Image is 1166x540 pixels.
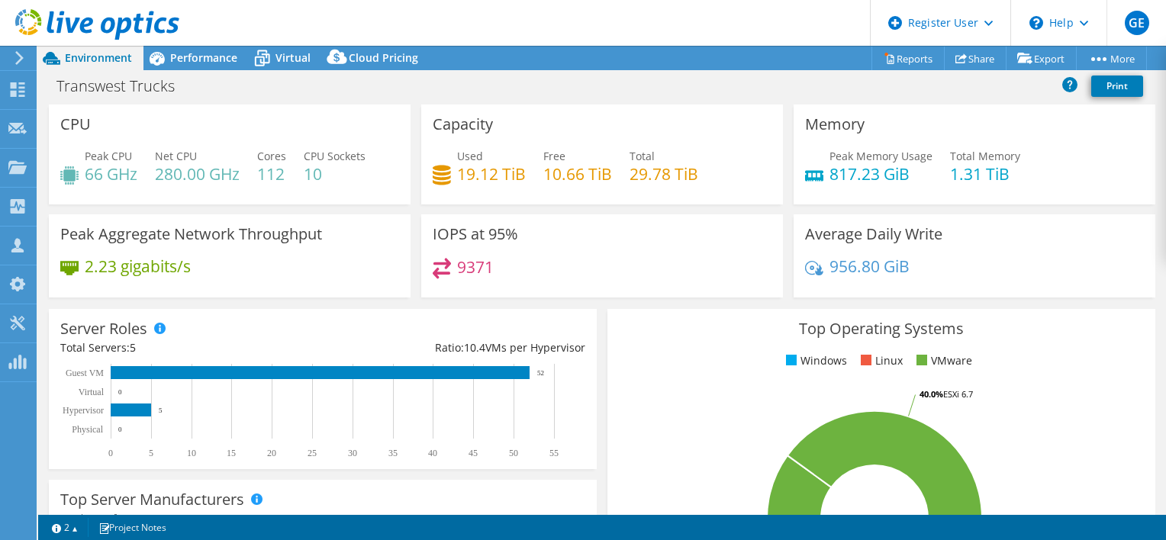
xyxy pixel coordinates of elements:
text: 55 [549,448,559,458]
span: Free [543,149,565,163]
li: Windows [782,352,847,369]
a: Share [944,47,1007,70]
span: Virtual [275,50,311,65]
text: 5 [149,448,153,458]
a: Print [1091,76,1143,97]
span: Cloud Pricing [349,50,418,65]
tspan: 40.0% [920,388,943,400]
text: 40 [428,448,437,458]
span: 10.4 [464,340,485,355]
h3: Top Operating Systems [619,320,1144,337]
text: Physical [72,424,103,435]
text: 25 [308,448,317,458]
text: Virtual [79,387,105,397]
h4: 112 [257,166,286,182]
h3: Top Server Manufacturers [60,491,244,508]
span: Performance [170,50,237,65]
svg: \n [1029,16,1043,30]
h3: Average Daily Write [805,226,942,243]
li: Linux [857,352,903,369]
h4: 10.66 TiB [543,166,612,182]
h4: 10 [304,166,366,182]
text: 35 [388,448,398,458]
span: CPU Sockets [304,149,366,163]
div: Ratio: VMs per Hypervisor [323,339,585,356]
span: 1 [158,511,164,526]
h3: IOPS at 95% [433,226,518,243]
span: 5 [130,340,136,355]
text: 5 [159,407,163,414]
text: 50 [509,448,518,458]
text: 20 [267,448,276,458]
h3: CPU [60,116,91,133]
span: GE [1125,11,1149,35]
text: 30 [348,448,357,458]
a: Export [1006,47,1077,70]
text: Hypervisor [63,405,104,416]
h4: 817.23 GiB [829,166,932,182]
h4: Total Manufacturers: [60,510,585,527]
div: Total Servers: [60,339,323,356]
h3: Peak Aggregate Network Throughput [60,226,322,243]
text: 15 [227,448,236,458]
h3: Capacity [433,116,493,133]
text: Guest VM [66,368,104,378]
h3: Memory [805,116,865,133]
h4: 19.12 TiB [457,166,526,182]
h4: 66 GHz [85,166,137,182]
a: Project Notes [88,518,177,537]
span: Environment [65,50,132,65]
span: Net CPU [155,149,197,163]
h4: 2.23 gigabits/s [85,258,191,275]
span: Peak CPU [85,149,132,163]
text: 0 [118,426,122,433]
span: Peak Memory Usage [829,149,932,163]
tspan: ESXi 6.7 [943,388,973,400]
a: More [1076,47,1147,70]
h1: Transwest Trucks [50,78,198,95]
h4: 29.78 TiB [630,166,698,182]
a: Reports [871,47,945,70]
h4: 280.00 GHz [155,166,240,182]
h4: 9371 [457,259,494,275]
a: 2 [41,518,89,537]
text: 52 [537,369,544,377]
span: Total Memory [950,149,1020,163]
text: 0 [108,448,113,458]
h3: Server Roles [60,320,147,337]
text: 10 [187,448,196,458]
h4: 956.80 GiB [829,258,910,275]
span: Total [630,149,655,163]
text: 45 [469,448,478,458]
span: Cores [257,149,286,163]
text: 0 [118,388,122,396]
span: Used [457,149,483,163]
li: VMware [913,352,972,369]
h4: 1.31 TiB [950,166,1020,182]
